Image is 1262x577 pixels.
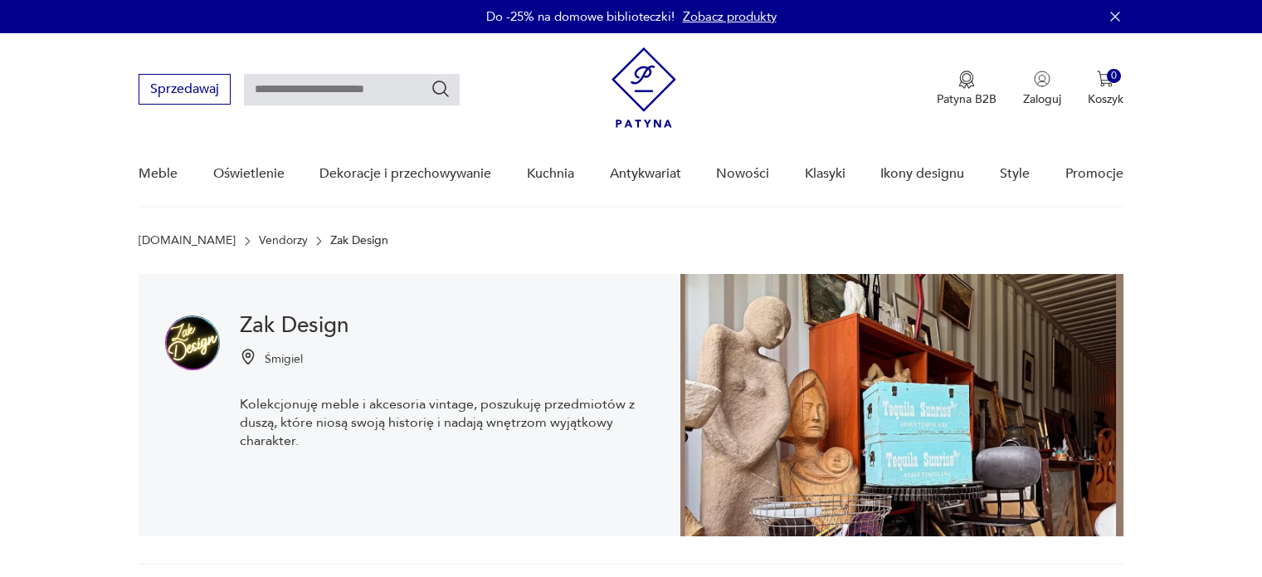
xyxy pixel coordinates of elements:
[431,79,451,99] button: Szukaj
[486,8,675,25] p: Do -25% na domowe biblioteczki!
[330,234,388,247] p: Zak Design
[240,315,654,335] h1: Zak Design
[139,85,231,96] a: Sprzedawaj
[139,74,231,105] button: Sprzedawaj
[805,142,845,206] a: Klasyki
[213,142,285,206] a: Oświetlenie
[1088,71,1123,107] button: 0Koszyk
[612,47,676,128] img: Patyna - sklep z meblami i dekoracjami vintage
[165,315,220,370] img: Zak Design
[139,234,236,247] a: [DOMAIN_NAME]
[1034,71,1050,87] img: Ikonka użytkownika
[937,71,996,107] a: Ikona medaluPatyna B2B
[319,142,491,206] a: Dekoracje i przechowywanie
[1107,69,1121,83] div: 0
[1065,142,1123,206] a: Promocje
[139,142,178,206] a: Meble
[1023,71,1061,107] button: Zaloguj
[1000,142,1030,206] a: Style
[1088,91,1123,107] p: Koszyk
[716,142,769,206] a: Nowości
[1023,91,1061,107] p: Zaloguj
[683,8,777,25] a: Zobacz produkty
[958,71,975,89] img: Ikona medalu
[259,234,308,247] a: Vendorzy
[880,142,964,206] a: Ikony designu
[610,142,681,206] a: Antykwariat
[937,91,996,107] p: Patyna B2B
[240,349,256,365] img: Ikonka pinezki mapy
[937,71,996,107] button: Patyna B2B
[1097,71,1113,87] img: Ikona koszyka
[527,142,574,206] a: Kuchnia
[265,351,303,367] p: Śmigiel
[240,395,654,450] p: Kolekcjonuję meble i akcesoria vintage, poszukuję przedmiotów z duszą, które niosą swoją historię...
[680,274,1123,536] img: Zak Design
